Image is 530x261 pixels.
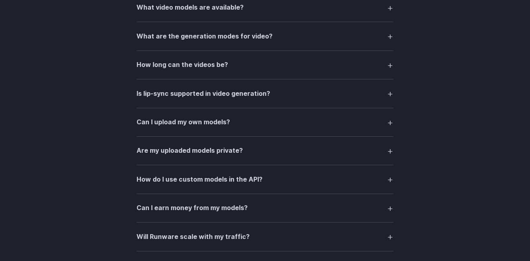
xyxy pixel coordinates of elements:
h3: Can I upload my own models? [137,117,230,127]
h3: Can I earn money from my models? [137,203,248,213]
summary: How do I use custom models in the API? [137,172,393,187]
summary: What are the generation modes for video? [137,28,393,44]
summary: Are my uploaded models private? [137,143,393,158]
h3: Are my uploaded models private? [137,146,243,156]
h3: How long can the videos be? [137,60,228,70]
summary: Will Runware scale with my traffic? [137,229,393,244]
h3: Will Runware scale with my traffic? [137,232,250,242]
summary: Can I earn money from my models? [137,200,393,216]
h3: What are the generation modes for video? [137,31,273,42]
h3: What video models are available? [137,2,244,13]
summary: Is lip-sync supported in video generation? [137,86,393,101]
summary: How long can the videos be? [137,57,393,73]
h3: How do I use custom models in the API? [137,174,263,185]
summary: Can I upload my own models? [137,115,393,130]
h3: Is lip-sync supported in video generation? [137,89,270,99]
